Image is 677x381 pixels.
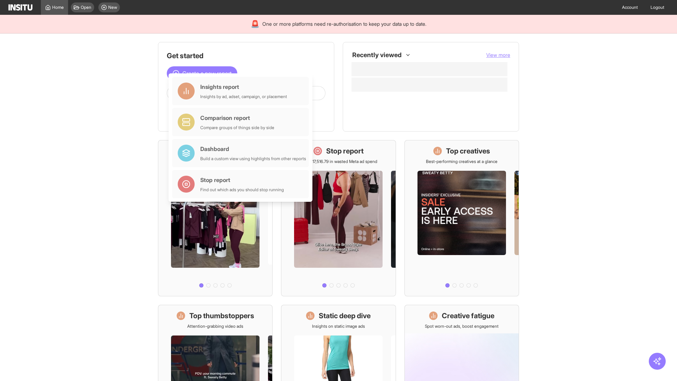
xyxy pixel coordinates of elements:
[319,311,371,321] h1: Static deep dive
[200,156,306,162] div: Build a custom view using highlights from other reports
[262,20,426,28] span: One or more platforms need re-authorisation to keep your data up to date.
[200,145,306,153] div: Dashboard
[52,5,64,10] span: Home
[200,187,284,193] div: Find out which ads you should stop running
[189,311,254,321] h1: Top thumbstoppers
[486,52,510,58] span: View more
[8,4,32,11] img: Logo
[446,146,490,156] h1: Top creatives
[200,125,274,131] div: Compare groups of things side by side
[281,140,396,296] a: Stop reportSave £17,516.79 in wasted Meta ad spend
[326,146,364,156] h1: Stop report
[182,69,232,78] span: Create a new report
[158,140,273,296] a: What's live nowSee all active ads instantly
[167,66,237,80] button: Create a new report
[200,176,284,184] div: Stop report
[200,94,287,99] div: Insights by ad, adset, campaign, or placement
[200,114,274,122] div: Comparison report
[486,52,510,59] button: View more
[81,5,91,10] span: Open
[404,140,519,296] a: Top creativesBest-performing creatives at a glance
[312,323,365,329] p: Insights on static image ads
[200,83,287,91] div: Insights report
[300,159,377,164] p: Save £17,516.79 in wasted Meta ad spend
[108,5,117,10] span: New
[426,159,498,164] p: Best-performing creatives at a glance
[187,323,243,329] p: Attention-grabbing video ads
[167,51,325,61] h1: Get started
[251,19,260,29] div: 🚨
